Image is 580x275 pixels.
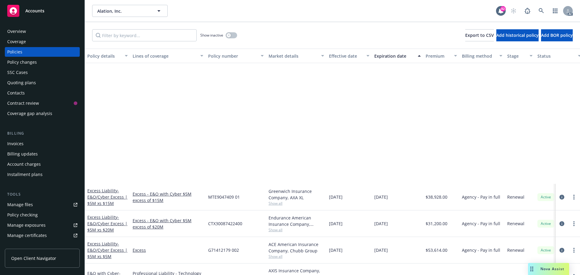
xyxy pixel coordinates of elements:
div: SSC Cases [7,68,28,77]
a: Account charges [5,159,80,169]
span: Renewal [507,194,524,200]
button: Stage [505,49,535,63]
a: more [570,220,578,227]
div: Effective date [329,53,363,59]
div: Lines of coverage [133,53,197,59]
button: Policy number [206,49,266,63]
a: circleInformation [558,193,565,201]
a: Manage exposures [5,220,80,230]
span: Agency - Pay in full [462,220,500,227]
span: $53,614.00 [426,247,447,253]
span: Active [540,194,552,200]
div: Manage certificates [7,231,47,240]
span: Show inactive [200,33,223,38]
span: Accounts [25,8,44,13]
a: Excess Liability [87,188,127,206]
div: Manage exposures [7,220,46,230]
span: Alation, Inc. [97,8,150,14]
a: Manage files [5,200,80,209]
span: [DATE] [329,220,343,227]
a: Excess - E&O with Cyber $5M excess of $15M [133,191,203,203]
span: [DATE] [329,194,343,200]
button: Premium [423,49,459,63]
div: Policy changes [7,57,37,67]
div: Coverage [7,37,26,46]
span: Renewal [507,220,524,227]
div: Account charges [7,159,41,169]
div: Status [537,53,574,59]
span: - E&O/Cyber Excess | $5M xs $20M [87,214,127,233]
a: Accounts [5,2,80,19]
a: Contract review [5,98,80,108]
span: Show all [269,254,324,259]
div: ACE American Insurance Company, Chubb Group [269,241,324,254]
div: Expiration date [374,53,414,59]
span: Show all [269,201,324,206]
span: [DATE] [374,220,388,227]
div: Stage [507,53,526,59]
span: $31,200.00 [426,220,447,227]
a: Excess Liability [87,241,127,259]
div: Policy number [208,53,257,59]
a: Overview [5,27,80,36]
span: Agency - Pay in full [462,247,500,253]
div: Endurance American Insurance Company, Sompo International [269,215,324,227]
span: $38,928.00 [426,194,447,200]
button: Policy details [85,49,130,63]
a: Report a Bug [521,5,533,17]
a: Excess - E&O with Cyber $5M excess of $20M [133,217,203,230]
span: Add historical policy [496,32,539,38]
a: Manage claims [5,241,80,251]
span: Agency - Pay in full [462,194,500,200]
a: more [570,193,578,201]
a: Quoting plans [5,78,80,88]
button: Lines of coverage [130,49,206,63]
div: Quoting plans [7,78,36,88]
div: Drag to move [528,263,536,275]
a: Excess [133,247,203,253]
span: Add BOR policy [541,32,573,38]
button: Market details [266,49,327,63]
span: Open Client Navigator [11,255,56,261]
button: Expiration date [372,49,423,63]
div: Policies [7,47,22,57]
a: Coverage [5,37,80,46]
button: Billing method [459,49,505,63]
div: Policy checking [7,210,38,220]
span: [DATE] [374,194,388,200]
div: Billing [5,130,80,136]
a: Start snowing [507,5,520,17]
button: Alation, Inc. [92,5,168,17]
a: Search [535,5,547,17]
div: Premium [426,53,450,59]
div: Policy details [87,53,121,59]
button: Nova Assist [528,263,569,275]
span: - E&O/Cyber Excess | $5M xs $15M [87,188,127,206]
a: Manage certificates [5,231,80,240]
a: circleInformation [558,220,565,227]
div: Market details [269,53,317,59]
a: Excess Liability [87,214,127,233]
div: Manage files [7,200,33,209]
div: Billing updates [7,149,38,159]
div: Contract review [7,98,39,108]
span: Active [540,248,552,253]
a: Installment plans [5,170,80,179]
div: Contacts [7,88,25,98]
span: Export to CSV [465,32,494,38]
div: Greenwich Insurance Company, AXA XL [269,188,324,201]
span: - E&O/Cyber Excess | $5M xs $5M [87,241,127,259]
span: CTX30087422400 [208,220,242,227]
a: Contacts [5,88,80,98]
button: Effective date [327,49,372,63]
span: [DATE] [329,247,343,253]
span: [DATE] [374,247,388,253]
button: Export to CSV [465,29,494,41]
span: MTE9047409 01 [208,194,240,200]
span: G71412179 002 [208,247,239,253]
a: Policy changes [5,57,80,67]
span: Nova Assist [540,266,564,271]
div: Invoices [7,139,24,149]
button: Add BOR policy [541,29,573,41]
